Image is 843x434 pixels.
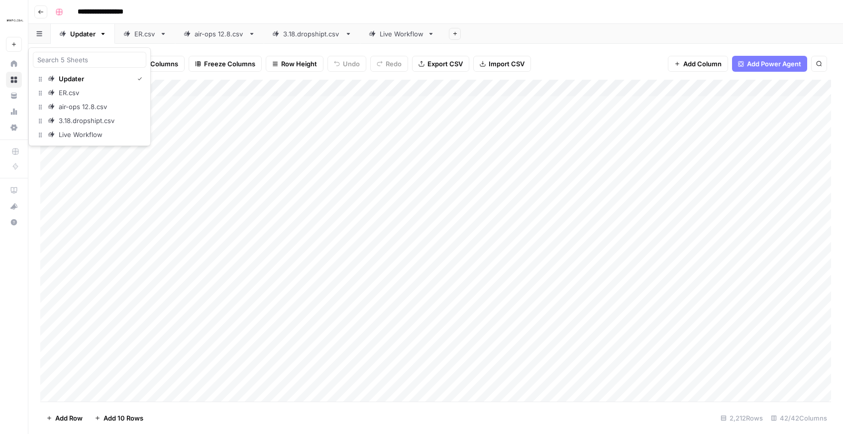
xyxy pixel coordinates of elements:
a: Live Workflow [360,24,443,44]
span: Add Row [55,413,83,423]
div: air-ops 12.8.csv [59,102,108,112]
a: Your Data [6,88,22,104]
span: Export CSV [427,59,463,69]
button: What's new? [6,198,22,214]
span: Undo [343,59,360,69]
a: Updater [33,72,146,86]
div: Live Workflow [59,130,103,140]
div: air-ops 12.8.csv [195,29,244,39]
a: ER.csv [115,24,175,44]
span: Freeze Columns [204,59,255,69]
button: 42 Columns [125,56,185,72]
button: Redo [370,56,408,72]
button: Import CSV [473,56,531,72]
button: Add Power Agent [732,56,807,72]
button: Row Height [266,56,323,72]
div: 3.18.dropshipt.csv [59,116,116,126]
button: Freeze Columns [189,56,262,72]
a: Home [6,56,22,72]
span: Add Power Agent [747,59,801,69]
button: Workspace: WHP Global [6,8,22,33]
a: Live Workflow [33,128,146,142]
span: Add Column [683,59,722,69]
button: Add Column [668,56,728,72]
div: 2,212 Rows [717,410,767,426]
a: Updater [51,24,115,44]
span: 42 Columns [140,59,178,69]
a: AirOps Academy [6,182,22,198]
span: Import CSV [489,59,525,69]
button: Help + Support [6,214,22,230]
input: Search 5 Sheets [37,55,142,65]
div: ER.csv [59,88,80,98]
a: air-ops 12.8.csv [175,24,264,44]
a: 3.18.dropshipt.csv [264,24,360,44]
div: 3.18.dropshipt.csv [283,29,341,39]
div: Updater [59,74,84,84]
button: Add 10 Rows [89,410,149,426]
a: Settings [6,120,22,136]
span: Redo [386,59,402,69]
a: 3.18.dropshipt.csv [33,114,146,128]
a: Usage [6,104,22,120]
div: ER.csv [134,29,156,39]
a: air-ops 12.8.csv [33,100,146,114]
button: Undo [327,56,366,72]
div: What's new? [6,199,21,214]
a: Browse [6,72,22,88]
div: 42/42 Columns [767,410,831,426]
a: ER.csv [33,86,146,100]
div: Live Workflow [380,29,423,39]
button: Export CSV [412,56,469,72]
img: WHP Global Logo [6,11,24,29]
div: Updater [70,29,96,39]
span: Add 10 Rows [104,413,143,423]
span: Row Height [281,59,317,69]
button: Add Row [40,410,89,426]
